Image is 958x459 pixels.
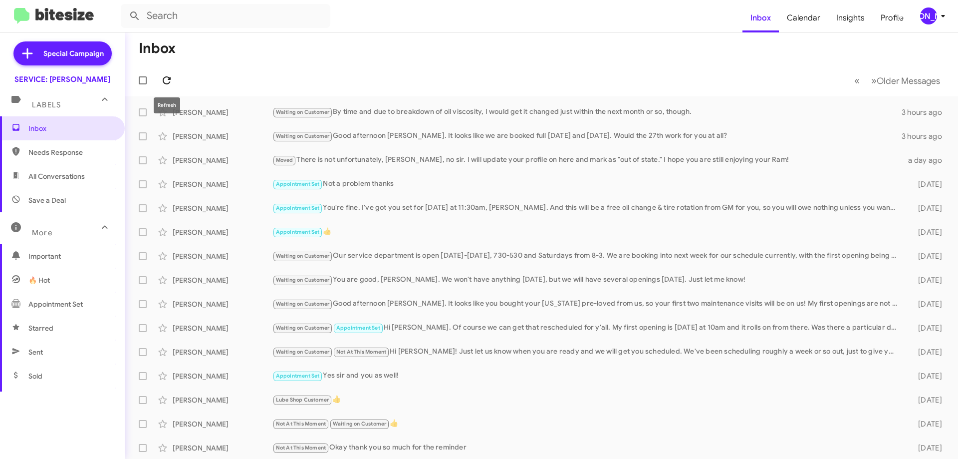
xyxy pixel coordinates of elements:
[154,97,180,113] div: Refresh
[28,299,83,309] span: Appointment Set
[902,371,950,381] div: [DATE]
[173,443,272,453] div: [PERSON_NAME]
[272,322,902,334] div: Hi [PERSON_NAME]. Of course we can get that rescheduled for y'all. My first opening is [DATE] at ...
[902,179,950,189] div: [DATE]
[276,253,330,259] span: Waiting on Customer
[902,251,950,261] div: [DATE]
[272,370,902,382] div: Yes sir and you as well!
[272,442,902,454] div: Okay thank you so much for the reminder
[902,395,950,405] div: [DATE]
[173,371,272,381] div: [PERSON_NAME]
[276,229,320,235] span: Appointment Set
[276,373,320,379] span: Appointment Set
[272,178,902,190] div: Not a problem thanks
[13,41,112,65] a: Special Campaign
[173,275,272,285] div: [PERSON_NAME]
[28,147,113,157] span: Needs Response
[902,275,950,285] div: [DATE]
[173,347,272,357] div: [PERSON_NAME]
[173,179,272,189] div: [PERSON_NAME]
[272,418,902,430] div: 👍
[902,107,950,117] div: 3 hours ago
[272,394,902,406] div: 👍
[336,325,380,331] span: Appointment Set
[28,251,113,261] span: Important
[902,155,950,165] div: a day ago
[173,323,272,333] div: [PERSON_NAME]
[848,70,866,91] button: Previous
[276,181,320,187] span: Appointment Set
[742,3,779,32] a: Inbox
[173,203,272,213] div: [PERSON_NAME]
[272,106,902,118] div: By time and due to breakdown of oil viscosity, I would get it changed just within the next month ...
[28,323,53,333] span: Starred
[28,347,43,357] span: Sent
[272,154,902,166] div: There is not unfortunately, [PERSON_NAME], no sir. I will update your profile on here and mark as...
[173,227,272,237] div: [PERSON_NAME]
[828,3,873,32] a: Insights
[272,130,902,142] div: Good afternoon [PERSON_NAME]. It looks like we are booked full [DATE] and [DATE]. Would the 27th ...
[912,7,947,24] button: [PERSON_NAME]
[276,277,330,283] span: Waiting on Customer
[902,203,950,213] div: [DATE]
[173,419,272,429] div: [PERSON_NAME]
[28,123,113,133] span: Inbox
[173,299,272,309] div: [PERSON_NAME]
[272,346,902,358] div: Hi [PERSON_NAME]! Just let us know when you are ready and we will get you scheduled. We've been s...
[779,3,828,32] a: Calendar
[272,274,902,286] div: You are good, [PERSON_NAME]. We won't have anything [DATE], but we will have several openings [DA...
[276,445,326,451] span: Not At This Moment
[43,48,104,58] span: Special Campaign
[276,301,330,307] span: Waiting on Customer
[902,131,950,141] div: 3 hours ago
[902,299,950,309] div: [DATE]
[28,171,85,181] span: All Conversations
[173,107,272,117] div: [PERSON_NAME]
[276,421,326,427] span: Not At This Moment
[336,349,387,355] span: Not At This Moment
[276,157,293,163] span: Moved
[276,133,330,139] span: Waiting on Customer
[28,275,50,285] span: 🔥 Hot
[902,443,950,453] div: [DATE]
[121,4,330,28] input: Search
[173,155,272,165] div: [PERSON_NAME]
[902,227,950,237] div: [DATE]
[276,109,330,115] span: Waiting on Customer
[333,421,387,427] span: Waiting on Customer
[865,70,946,91] button: Next
[32,100,61,109] span: Labels
[877,75,940,86] span: Older Messages
[873,3,912,32] a: Profile
[139,40,176,56] h1: Inbox
[272,226,902,238] div: 👍
[276,325,330,331] span: Waiting on Customer
[272,298,902,310] div: Good afternoon [PERSON_NAME]. It looks like you bought your [US_STATE] pre-loved from us, so your...
[902,323,950,333] div: [DATE]
[272,202,902,214] div: You're fine. I've got you set for [DATE] at 11:30am, [PERSON_NAME]. And this will be a free oil c...
[28,371,42,381] span: Sold
[854,74,860,87] span: «
[173,395,272,405] div: [PERSON_NAME]
[173,251,272,261] div: [PERSON_NAME]
[920,7,937,24] div: [PERSON_NAME]
[28,195,66,205] span: Save a Deal
[849,70,946,91] nav: Page navigation example
[173,131,272,141] div: [PERSON_NAME]
[902,419,950,429] div: [DATE]
[871,74,877,87] span: »
[272,250,902,262] div: Our service department is open [DATE]-[DATE], 730-530 and Saturdays from 8-3. We are booking into...
[902,347,950,357] div: [DATE]
[14,74,110,84] div: SERVICE: [PERSON_NAME]
[276,349,330,355] span: Waiting on Customer
[32,228,52,237] span: More
[276,397,329,403] span: Lube Shop Customer
[276,205,320,211] span: Appointment Set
